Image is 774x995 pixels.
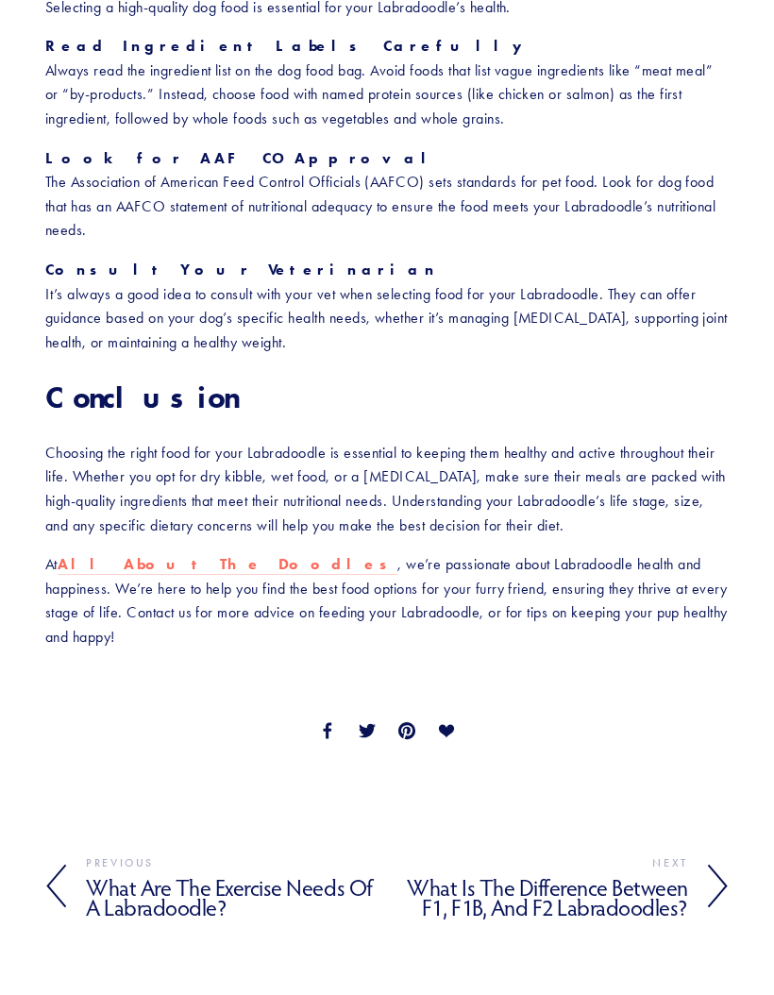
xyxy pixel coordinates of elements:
p: It’s always a good idea to consult with your vet when selecting food for your Labradoodle. They c... [45,259,729,355]
div: Previous [86,853,387,875]
p: Always read the ingredient list on the dog food bag. Avoid foods that list vague ingredients like... [45,35,729,131]
strong: Conclusion [45,379,237,416]
h4: What Are the Exercise Needs of a Labradoodle? [86,875,387,922]
h4: What Is the Difference Between F1, F1B, and F2 Labradoodles? [387,875,688,922]
a: Previous What Are the Exercise Needs of a Labradoodle? [45,853,387,922]
a: All About The Doodles [58,556,397,576]
div: Next [387,853,688,875]
strong: Look for AAFCO Approval [45,150,439,168]
strong: Read Ingredient Labels Carefully [45,38,534,56]
strong: All About The Doodles [58,556,397,574]
strong: Consult Your Veterinarian [45,261,438,279]
p: At , we’re passionate about Labradoodle health and happiness. We’re here to help you find the bes... [45,553,729,649]
p: Choosing the right food for your Labradoodle is essential to keeping them healthy and active thro... [45,442,729,538]
a: Next What Is the Difference Between F1, F1B, and F2 Labradoodles? [387,853,729,922]
p: The Association of American Feed Control Officials (AAFCO) sets standards for pet food. Look for ... [45,147,729,244]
